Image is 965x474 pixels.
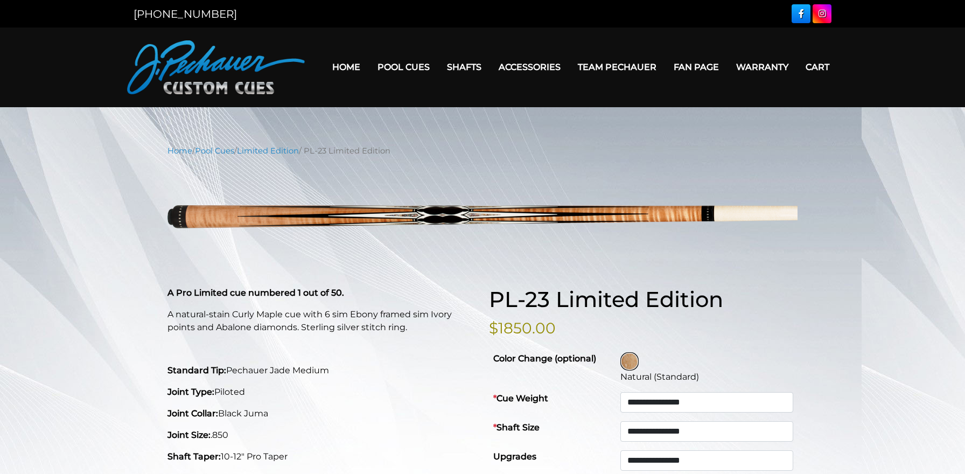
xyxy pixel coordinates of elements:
[134,8,237,20] a: [PHONE_NUMBER]
[167,364,476,377] p: Pechauer Jade Medium
[490,53,569,81] a: Accessories
[665,53,728,81] a: Fan Page
[167,408,218,419] strong: Joint Collar:
[127,40,305,94] img: Pechauer Custom Cues
[167,407,476,420] p: Black Juma
[237,146,299,156] a: Limited Edition
[369,53,438,81] a: Pool Cues
[621,353,638,370] img: Natural
[167,288,344,298] strong: A Pro Limited cue numbered 1 out of 50.
[167,387,214,397] strong: Joint Type:
[167,365,226,375] strong: Standard Tip:
[167,386,476,399] p: Piloted
[167,145,798,157] nav: Breadcrumb
[493,353,596,364] strong: Color Change (optional)
[489,319,556,337] bdi: $1850.00
[438,53,490,81] a: Shafts
[728,53,797,81] a: Warranty
[324,53,369,81] a: Home
[797,53,838,81] a: Cart
[620,371,793,384] div: Natural (Standard)
[167,450,476,463] p: 10-12″ Pro Taper
[489,287,798,312] h1: PL-23 Limited Edition
[569,53,665,81] a: Team Pechauer
[167,429,476,442] p: .850
[167,146,192,156] a: Home
[167,308,476,334] p: A natural-stain Curly Maple cue with 6 sim Ebony framed sim Ivory points and Abalone diamonds. St...
[493,393,548,403] strong: Cue Weight
[493,422,540,433] strong: Shaft Size
[167,451,221,462] strong: Shaft Taper:
[493,451,536,462] strong: Upgrades
[167,430,211,440] strong: Joint Size:
[195,146,234,156] a: Pool Cues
